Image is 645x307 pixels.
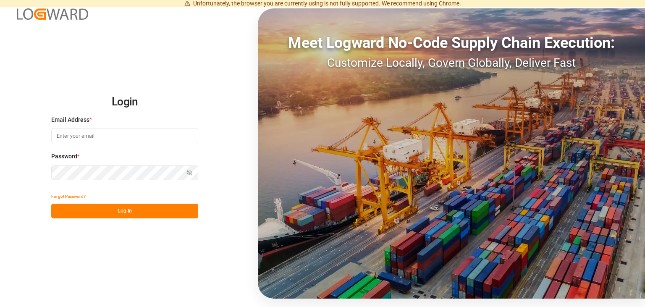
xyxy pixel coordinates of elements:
[51,189,86,204] button: Forgot Password?
[17,8,88,20] img: Logward_new_orange.png
[258,54,645,72] div: Customize Locally, Govern Globally, Deliver Fast
[51,152,77,161] span: Password
[51,204,198,218] button: Log In
[51,89,198,115] h2: Login
[51,129,198,143] input: Enter your email
[51,115,89,124] span: Email Address
[258,31,645,54] div: Meet Logward No-Code Supply Chain Execution:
